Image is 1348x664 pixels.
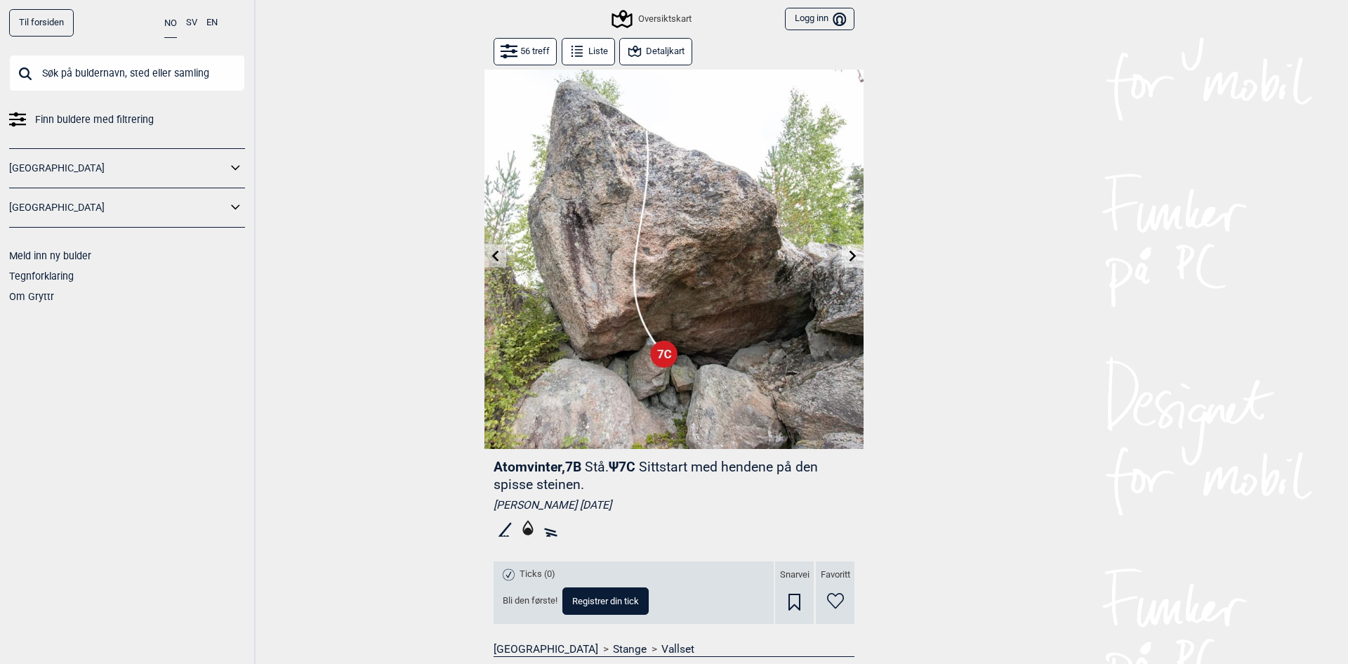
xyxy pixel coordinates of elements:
div: Oversiktskart [614,11,691,27]
button: NO [164,9,177,38]
span: Atomvinter , 7B [494,459,581,475]
img: Atomvinter [484,70,864,449]
button: SV [186,9,197,37]
button: EN [206,9,218,37]
span: Ψ 7C [494,459,818,493]
nav: > > [494,642,854,656]
a: Finn buldere med filtrering [9,110,245,130]
a: Til forsiden [9,9,74,37]
a: Tegnforklaring [9,271,74,282]
span: Registrer din tick [572,597,639,606]
a: [GEOGRAPHIC_DATA] [494,642,598,656]
span: Ticks (0) [520,568,555,580]
div: Snarvei [775,561,814,624]
a: Stange [613,642,647,656]
span: Finn buldere med filtrering [35,110,154,130]
div: [PERSON_NAME] [DATE] [494,498,854,512]
a: Meld inn ny bulder [9,250,91,261]
input: Søk på buldernavn, sted eller samling [9,55,245,91]
a: Vallset [661,642,694,656]
a: [GEOGRAPHIC_DATA] [9,158,227,178]
a: [GEOGRAPHIC_DATA] [9,197,227,218]
p: Stå. [585,459,609,475]
button: Detaljkart [619,38,692,65]
p: Sittstart med hendene på den spisse steinen. [494,459,818,493]
button: Registrer din tick [562,587,649,615]
button: Liste [562,38,615,65]
button: 56 treff [494,38,557,65]
button: Logg inn [785,8,854,31]
span: Favoritt [821,569,850,581]
a: Om Gryttr [9,291,54,302]
span: Bli den første! [503,595,557,607]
